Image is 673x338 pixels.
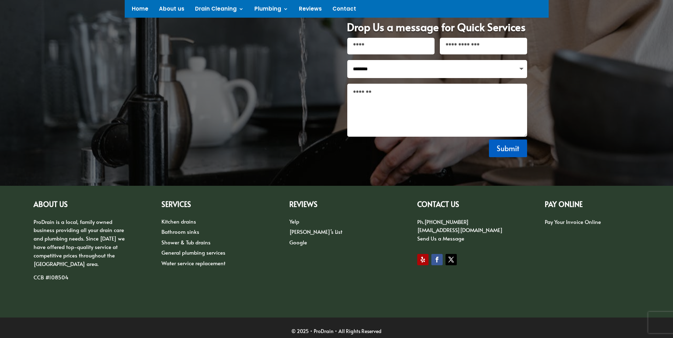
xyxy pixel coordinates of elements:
h2: CONTACT US [417,201,512,212]
a: [PHONE_NUMBER] [424,218,469,225]
a: Contact [332,6,356,14]
a: Home [132,6,148,14]
a: Plumbing [254,6,288,14]
a: Yelp [289,218,299,225]
a: [EMAIL_ADDRESS][DOMAIN_NAME] [417,226,503,233]
a: Follow on Facebook [431,254,443,265]
button: Submit [489,140,527,157]
a: Pay Your Invoice Online [545,218,601,225]
a: Shower & Tub drains [161,238,211,246]
h2: Reviews [289,201,384,212]
a: Google [289,238,307,246]
h1: Drop Us a message for Quick Services [347,22,527,38]
p: ProDrain is a local, family owned business providing all your drain care and plumbing needs. Sinc... [34,218,128,273]
a: Send Us a Message [417,235,464,242]
a: General plumbing services [161,249,225,256]
a: [PERSON_NAME]’s List [289,228,342,235]
a: Drain Cleaning [195,6,244,14]
a: Kitchen drains [161,218,196,225]
a: Water service replacement [161,259,225,267]
span: Ph. [417,218,424,225]
div: © 2025 • ProDrain • All Rights Reserved [146,327,527,336]
h2: PAY ONLINE [545,201,639,212]
a: Bathroom sinks [161,228,199,235]
span: CCB #108504 [34,273,69,281]
a: Reviews [299,6,322,14]
a: Follow on Yelp [417,254,429,265]
a: Follow on X [445,254,457,265]
h2: ABOUT US [34,201,128,212]
h2: Services [161,201,256,212]
a: About us [159,6,184,14]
